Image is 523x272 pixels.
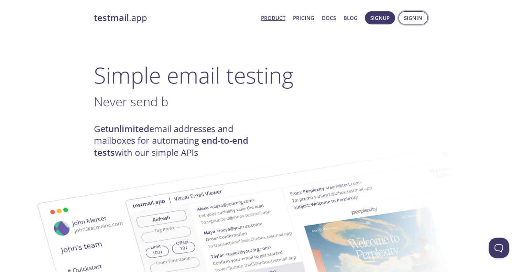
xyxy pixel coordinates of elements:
[365,11,395,24] button: Signup
[94,93,168,110] span: Never send b
[404,13,422,22] span: Signin
[322,13,336,22] a: Docs
[344,13,358,22] a: Blog
[108,123,149,135] strong: unlimited
[399,11,428,24] button: Signin
[94,12,255,24] a: testmail.app
[370,13,390,22] span: Signup
[489,238,509,258] iframe: Help Scout Beacon - Open
[94,134,248,158] strong: end-to-end tests
[261,13,285,22] a: Product
[94,12,129,24] strong: testmail
[293,13,314,22] a: Pricing
[94,62,429,88] h1: Simple email testing
[94,123,262,159] h4: Get email addresses and mailboxes for automating with our simple APIs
